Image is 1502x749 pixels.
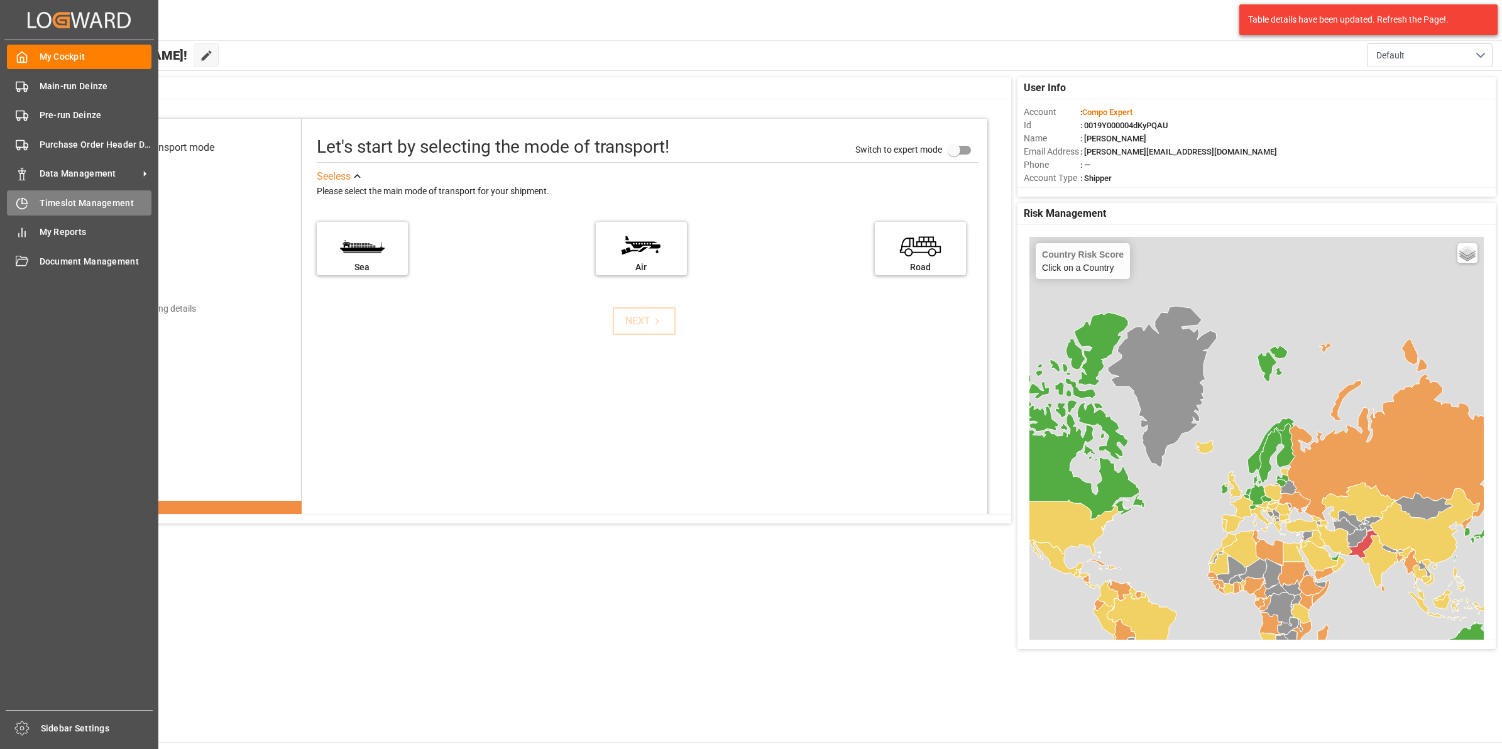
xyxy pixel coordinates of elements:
div: NEXT [625,314,664,329]
span: Timeslot Management [40,197,152,210]
span: My Cockpit [40,50,152,63]
span: Phone [1024,158,1080,172]
div: Select transport mode [117,140,214,155]
div: Air [602,261,681,274]
a: Pre-run Deinze [7,103,151,128]
span: : — [1080,160,1090,170]
button: open menu [1367,43,1493,67]
div: Table details have been updated. Refresh the Page!. [1248,13,1479,26]
a: Layers [1457,243,1477,263]
span: : [PERSON_NAME][EMAIL_ADDRESS][DOMAIN_NAME] [1080,147,1277,156]
span: Document Management [40,255,152,268]
span: : [PERSON_NAME] [1080,134,1146,143]
span: Compo Expert [1082,107,1132,117]
span: Main-run Deinze [40,80,152,93]
a: My Cockpit [7,45,151,69]
span: Email Address [1024,145,1080,158]
div: Let's start by selecting the mode of transport! [317,134,669,160]
span: My Reports [40,226,152,239]
span: Default [1376,49,1405,62]
span: Purchase Order Header Deinze [40,138,152,151]
div: Sea [323,261,402,274]
span: : 0019Y000004dKyPQAU [1080,121,1168,130]
span: Account Type [1024,172,1080,185]
span: Pre-run Deinze [40,109,152,122]
span: Sidebar Settings [41,722,153,735]
span: Switch to expert mode [855,145,942,155]
span: Id [1024,119,1080,132]
div: Please select the main mode of transport for your shipment. [317,184,978,199]
span: Risk Management [1024,206,1106,221]
span: : Shipper [1080,173,1112,183]
div: Road [881,261,960,274]
button: NEXT [613,307,676,335]
span: User Info [1024,80,1066,96]
div: Click on a Country [1042,249,1124,273]
a: Purchase Order Header Deinze [7,132,151,156]
a: Main-run Deinze [7,74,151,98]
span: : [1080,107,1132,117]
span: Account [1024,106,1080,119]
span: Data Management [40,167,139,180]
span: Name [1024,132,1080,145]
h4: Country Risk Score [1042,249,1124,260]
div: See less [317,169,351,184]
a: Timeslot Management [7,190,151,215]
